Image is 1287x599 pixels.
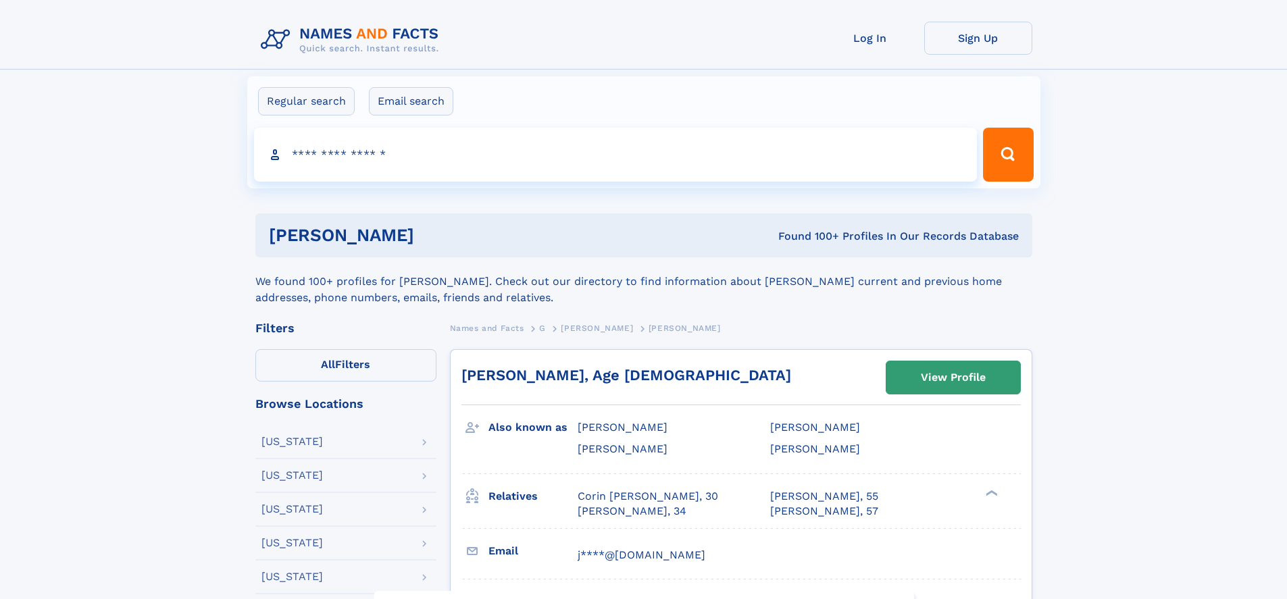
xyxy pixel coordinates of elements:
[770,442,860,455] span: [PERSON_NAME]
[321,358,335,371] span: All
[369,87,453,115] label: Email search
[488,416,578,439] h3: Also known as
[578,421,667,434] span: [PERSON_NAME]
[261,571,323,582] div: [US_STATE]
[255,257,1032,306] div: We found 100+ profiles for [PERSON_NAME]. Check out our directory to find information about [PERS...
[255,349,436,382] label: Filters
[450,319,524,336] a: Names and Facts
[539,319,546,336] a: G
[254,128,978,182] input: search input
[561,319,633,336] a: [PERSON_NAME]
[488,540,578,563] h3: Email
[982,488,999,497] div: ❯
[561,323,633,333] span: [PERSON_NAME]
[983,128,1033,182] button: Search Button
[924,22,1032,55] a: Sign Up
[921,362,986,393] div: View Profile
[261,504,323,515] div: [US_STATE]
[578,442,667,455] span: [PERSON_NAME]
[269,227,597,244] h1: [PERSON_NAME]
[261,538,323,548] div: [US_STATE]
[770,421,860,434] span: [PERSON_NAME]
[255,398,436,410] div: Browse Locations
[886,361,1020,394] a: View Profile
[539,323,546,333] span: G
[255,322,436,334] div: Filters
[770,504,878,519] a: [PERSON_NAME], 57
[461,367,791,384] a: [PERSON_NAME], Age [DEMOGRAPHIC_DATA]
[578,489,718,504] a: Corin [PERSON_NAME], 30
[261,436,323,447] div: [US_STATE]
[578,504,686,519] a: [PERSON_NAME], 34
[770,489,878,504] a: [PERSON_NAME], 55
[261,470,323,481] div: [US_STATE]
[488,485,578,508] h3: Relatives
[816,22,924,55] a: Log In
[596,229,1019,244] div: Found 100+ Profiles In Our Records Database
[258,87,355,115] label: Regular search
[649,323,721,333] span: [PERSON_NAME]
[255,22,450,58] img: Logo Names and Facts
